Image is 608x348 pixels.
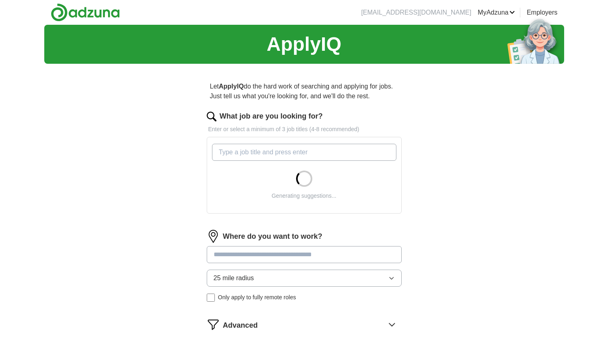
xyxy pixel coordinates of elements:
[223,320,258,331] span: Advanced
[220,111,323,122] label: What job are you looking for?
[272,192,337,200] div: Generating suggestions...
[51,3,120,22] img: Adzuna logo
[527,8,558,17] a: Employers
[207,78,402,104] p: Let do the hard work of searching and applying for jobs. Just tell us what you're looking for, an...
[207,294,215,302] input: Only apply to fully remote roles
[212,144,396,161] input: Type a job title and press enter
[361,8,471,17] li: [EMAIL_ADDRESS][DOMAIN_NAME]
[223,231,322,242] label: Where do you want to work?
[207,318,220,331] img: filter
[219,83,244,90] strong: ApplyIQ
[266,30,341,59] h1: ApplyIQ
[207,125,402,134] p: Enter or select a minimum of 3 job titles (4-8 recommended)
[207,112,216,121] img: search.png
[207,270,402,287] button: 25 mile radius
[218,293,296,302] span: Only apply to fully remote roles
[207,230,220,243] img: location.png
[478,8,515,17] a: MyAdzuna
[214,273,254,283] span: 25 mile radius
